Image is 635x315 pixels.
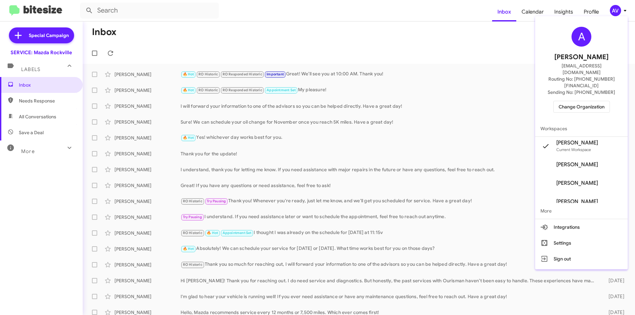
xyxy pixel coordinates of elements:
button: Settings [535,235,628,251]
span: Workspaces [535,121,628,137]
span: Current Workspace [556,147,591,152]
button: Integrations [535,219,628,235]
span: [EMAIL_ADDRESS][DOMAIN_NAME] [543,62,620,76]
span: More [535,203,628,219]
span: Routing No: [PHONE_NUMBER][FINANCIAL_ID] [543,76,620,89]
span: Change Organization [559,101,605,112]
button: Sign out [535,251,628,267]
span: [PERSON_NAME] [556,198,598,205]
button: Change Organization [553,101,610,113]
span: Sending No: [PHONE_NUMBER] [548,89,615,96]
span: [PERSON_NAME] [556,161,598,168]
div: A [571,27,591,47]
span: [PERSON_NAME] [556,139,598,146]
span: [PERSON_NAME] [556,180,598,186]
span: [PERSON_NAME] [554,52,609,62]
